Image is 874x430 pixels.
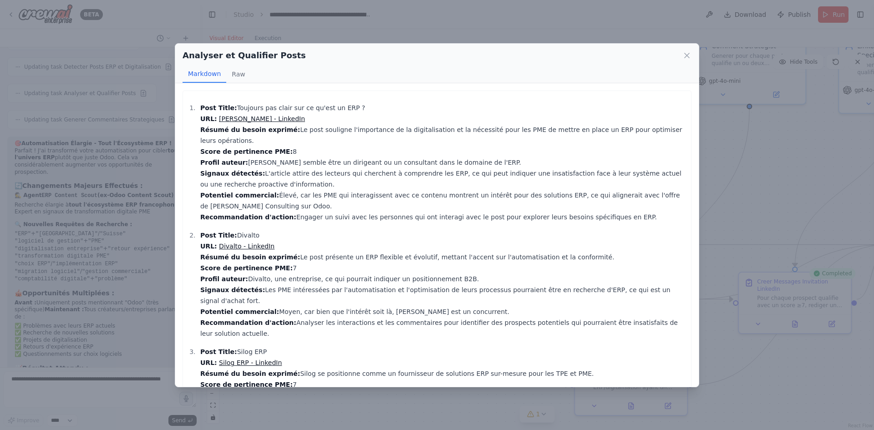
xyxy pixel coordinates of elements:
[200,213,296,221] strong: Recommandation d'action:
[200,319,296,326] strong: Recommandation d'action:
[200,230,686,339] p: Divalto Le post présente un ERP flexible et évolutif, mettant l'accent sur l'automatisation et la...
[200,170,265,177] strong: Signaux détectés:
[200,359,217,366] strong: URL:
[200,264,293,272] strong: Score de pertinence PME:
[200,102,686,223] p: Toujours pas clair sur ce qu'est un ERP ? Le post souligne l'importance de la digitalisation et l...
[200,159,248,166] strong: Profil auteur:
[183,49,306,62] h2: Analyser et Qualifier Posts
[183,66,226,83] button: Markdown
[200,104,237,111] strong: Post Title:
[226,66,250,83] button: Raw
[200,381,293,388] strong: Score de pertinence PME:
[219,115,305,122] a: [PERSON_NAME] - LinkedIn
[200,286,265,293] strong: Signaux détectés:
[200,275,248,283] strong: Profil auteur:
[200,232,237,239] strong: Post Title:
[200,308,279,315] strong: Potentiel commercial:
[200,192,279,199] strong: Potentiel commercial:
[200,148,293,155] strong: Score de pertinence PME:
[200,115,217,122] strong: URL:
[200,126,300,133] strong: Résumé du besoin exprimé:
[219,359,282,366] a: Silog ERP - LinkedIn
[219,243,274,250] a: Divalto - LinkedIn
[200,253,300,261] strong: Résumé du besoin exprimé:
[200,370,300,377] strong: Résumé du besoin exprimé:
[200,348,237,355] strong: Post Title:
[200,243,217,250] strong: URL:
